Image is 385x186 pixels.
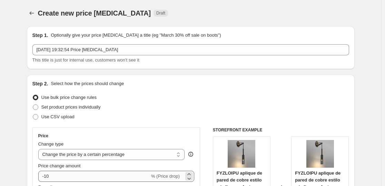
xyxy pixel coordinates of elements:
[38,133,48,139] h3: Price
[38,171,150,182] input: -15
[306,140,334,168] img: 51hy8OBdoRL_80x.jpg
[156,10,165,16] span: Draft
[41,114,75,119] span: Use CSV upload
[228,140,255,168] img: 51hy8OBdoRL_80x.jpg
[27,8,37,18] button: Price change jobs
[41,104,101,110] span: Set product prices individually
[32,57,139,63] span: This title is just for internal use, customers won't see it
[151,174,180,179] span: % (Price drop)
[32,32,48,39] h2: Step 1.
[38,163,81,168] span: Price change amount
[38,141,64,147] span: Change type
[32,80,48,87] h2: Step 2.
[213,127,349,133] h6: STOREFRONT EXAMPLE
[51,32,221,39] p: Optionally give your price [MEDICAL_DATA] a title (eg "March 30% off sale on boots")
[41,95,97,100] span: Use bulk price change rules
[187,151,194,158] div: help
[32,44,349,55] input: 30% off holiday sale
[38,9,151,17] span: Create new price [MEDICAL_DATA]
[51,80,124,87] p: Select how the prices should change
